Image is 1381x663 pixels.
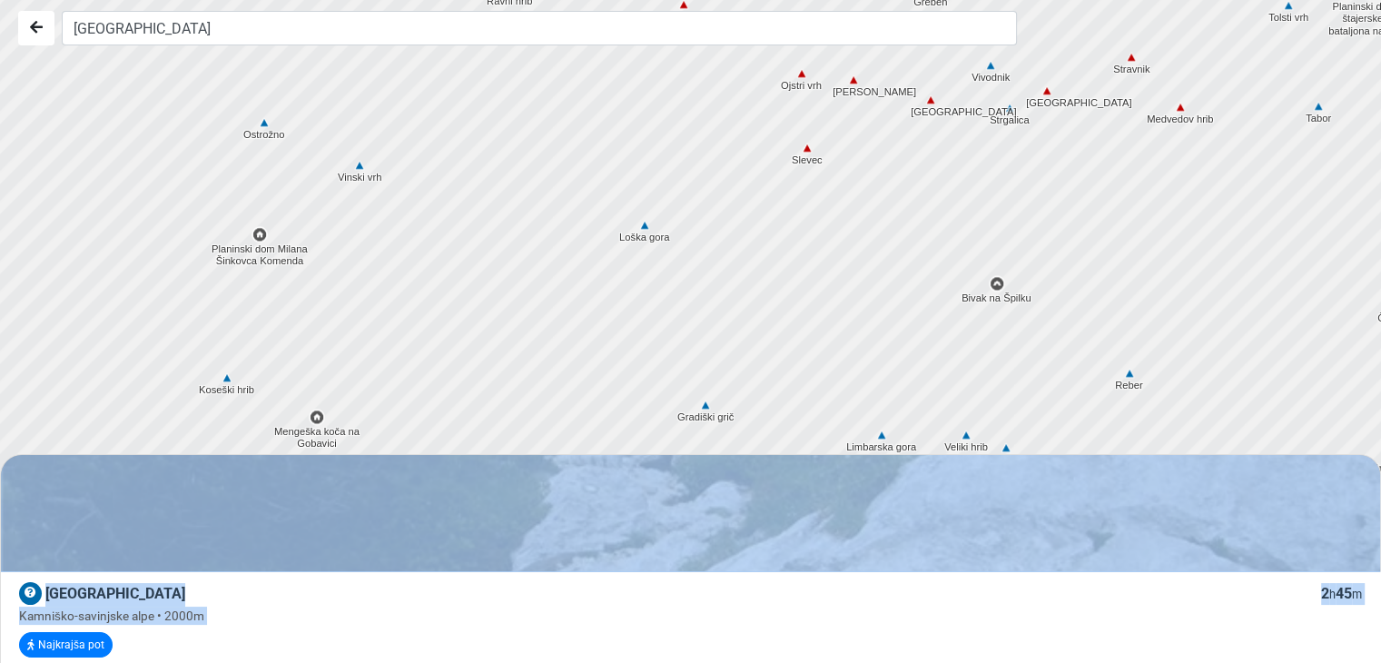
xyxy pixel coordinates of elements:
small: h [1329,588,1336,601]
button: Nazaj [18,11,54,45]
div: Kamniško-savinjske alpe • 2000m [19,607,1362,625]
span: [GEOGRAPHIC_DATA] [45,585,185,602]
button: Najkrajša pot [19,632,113,658]
span: 2 45 [1321,585,1362,602]
small: m [1352,588,1362,601]
input: Iskanje... [62,11,1017,45]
